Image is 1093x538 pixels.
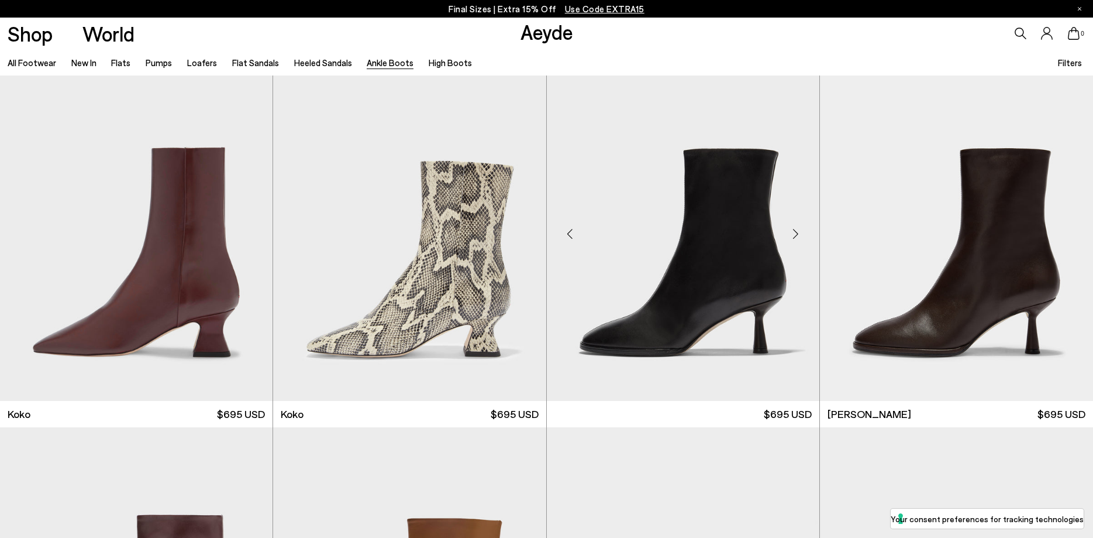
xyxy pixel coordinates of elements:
[8,407,30,422] span: Koko
[82,23,135,44] a: World
[217,407,265,422] span: $695 USD
[71,57,96,68] a: New In
[1080,30,1085,37] span: 0
[1037,407,1085,422] span: $695 USD
[111,57,130,68] a: Flats
[891,509,1084,529] button: Your consent preferences for tracking technologies
[1068,27,1080,40] a: 0
[273,58,546,401] img: Koko Regal Heel Boots
[281,407,304,422] span: Koko
[8,23,53,44] a: Shop
[827,407,911,422] span: [PERSON_NAME]
[146,57,172,68] a: Pumps
[820,401,1093,427] a: [PERSON_NAME] $695 USD
[891,513,1084,525] label: Your consent preferences for tracking technologies
[520,19,573,44] a: Aeyde
[491,407,539,422] span: $695 USD
[294,57,352,68] a: Heeled Sandals
[367,57,413,68] a: Ankle Boots
[764,407,812,422] span: $695 USD
[547,401,819,427] a: $695 USD
[232,57,279,68] a: Flat Sandals
[547,58,819,401] img: Dorothy Soft Sock Boots
[8,57,56,68] a: All Footwear
[565,4,644,14] span: Navigate to /collections/ss25-final-sizes
[273,401,546,427] a: Koko $695 USD
[1058,57,1082,68] span: Filters
[820,58,1093,401] img: Dorothy Soft Sock Boots
[449,2,644,16] p: Final Sizes | Extra 15% Off
[429,57,472,68] a: High Boots
[187,57,217,68] a: Loafers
